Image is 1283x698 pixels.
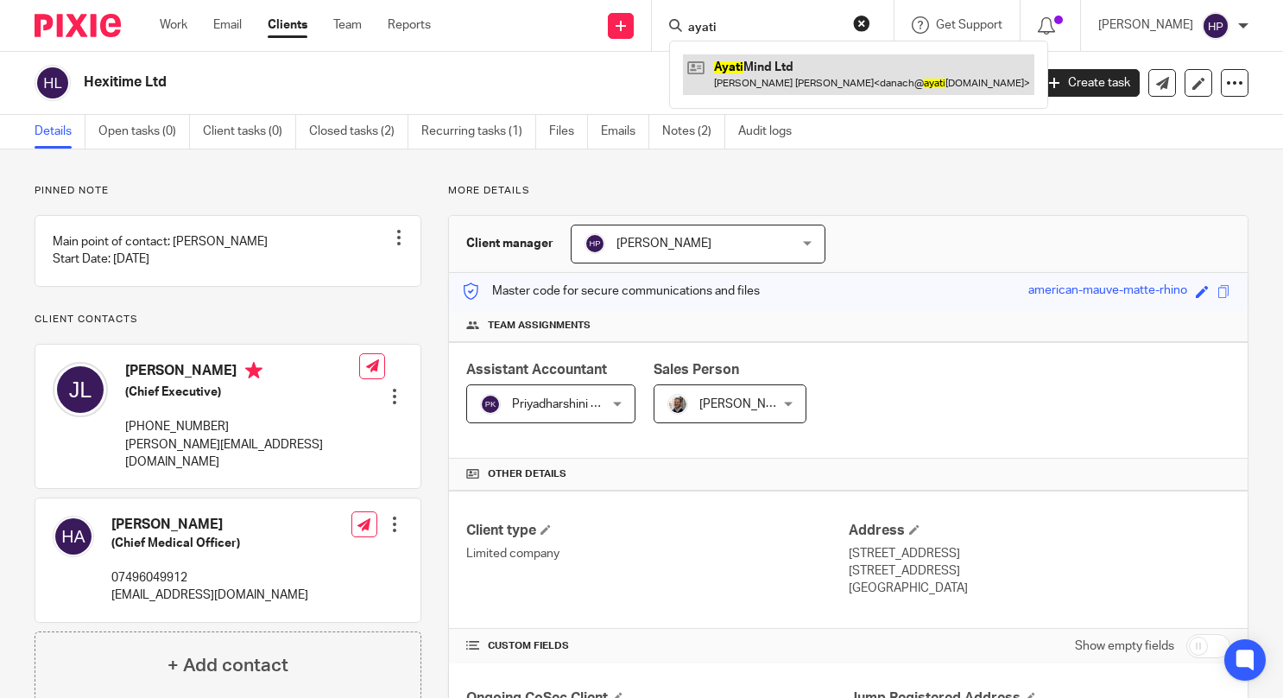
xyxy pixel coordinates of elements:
[1028,282,1187,301] div: american-mauve-matte-rhino
[125,384,359,401] h5: (Chief Executive)
[667,394,688,415] img: Matt%20Circle.png
[1075,638,1174,655] label: Show empty fields
[388,16,431,34] a: Reports
[462,282,760,300] p: Master code for secure communications and files
[53,516,94,557] img: svg%3E
[488,319,591,333] span: Team assignments
[98,115,190,149] a: Open tasks (0)
[203,115,296,149] a: Client tasks (0)
[125,362,359,384] h4: [PERSON_NAME]
[738,115,805,149] a: Audit logs
[111,516,308,534] h4: [PERSON_NAME]
[480,394,501,415] img: svg%3E
[466,522,848,540] h4: Client type
[213,16,242,34] a: Email
[421,115,536,149] a: Recurring tasks (1)
[160,16,187,34] a: Work
[53,362,108,417] img: svg%3E
[849,562,1230,580] p: [STREET_ADDRESS]
[601,115,649,149] a: Emails
[309,115,408,149] a: Closed tasks (2)
[616,238,711,250] span: [PERSON_NAME]
[125,436,359,472] p: [PERSON_NAME][EMAIL_ADDRESS][DOMAIN_NAME]
[84,73,828,92] h2: Hexitime Ltd
[35,115,85,149] a: Details
[549,115,588,149] a: Files
[111,535,308,552] h5: (Chief Medical Officer)
[849,580,1230,597] p: [GEOGRAPHIC_DATA]
[466,639,848,653] h4: CUSTOM FIELDS
[1040,69,1140,97] a: Create task
[448,184,1248,198] p: More details
[111,569,308,587] p: 07496049912
[333,16,362,34] a: Team
[1098,16,1193,34] p: [PERSON_NAME]
[662,115,725,149] a: Notes (2)
[1202,12,1229,40] img: svg%3E
[466,363,607,377] span: Assistant Accountant
[268,16,307,34] a: Clients
[488,467,566,481] span: Other details
[853,15,870,32] button: Clear
[686,21,842,36] input: Search
[654,363,739,377] span: Sales Person
[466,235,553,252] h3: Client manager
[111,587,308,604] p: [EMAIL_ADDRESS][DOMAIN_NAME]
[125,418,359,435] p: [PHONE_NUMBER]
[699,398,794,410] span: [PERSON_NAME]
[936,19,1002,31] span: Get Support
[35,184,421,198] p: Pinned note
[466,545,848,562] p: Limited company
[585,233,605,254] img: svg%3E
[245,362,262,379] i: Primary
[167,652,288,679] h4: + Add contact
[512,398,635,410] span: Priyadharshini Kalidass
[35,14,121,37] img: Pixie
[849,545,1230,562] p: [STREET_ADDRESS]
[35,313,421,327] p: Client contacts
[35,65,71,101] img: svg%3E
[849,522,1230,540] h4: Address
